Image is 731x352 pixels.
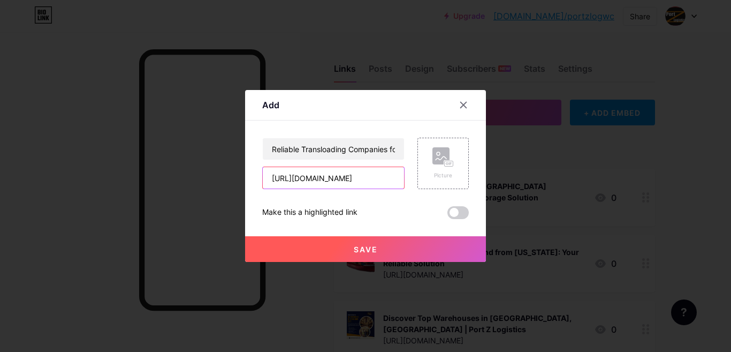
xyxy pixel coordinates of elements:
[432,171,454,179] div: Picture
[262,99,279,111] div: Add
[262,206,357,219] div: Make this a highlighted link
[354,245,378,254] span: Save
[263,138,404,160] input: Title
[245,236,486,262] button: Save
[263,167,404,189] input: URL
